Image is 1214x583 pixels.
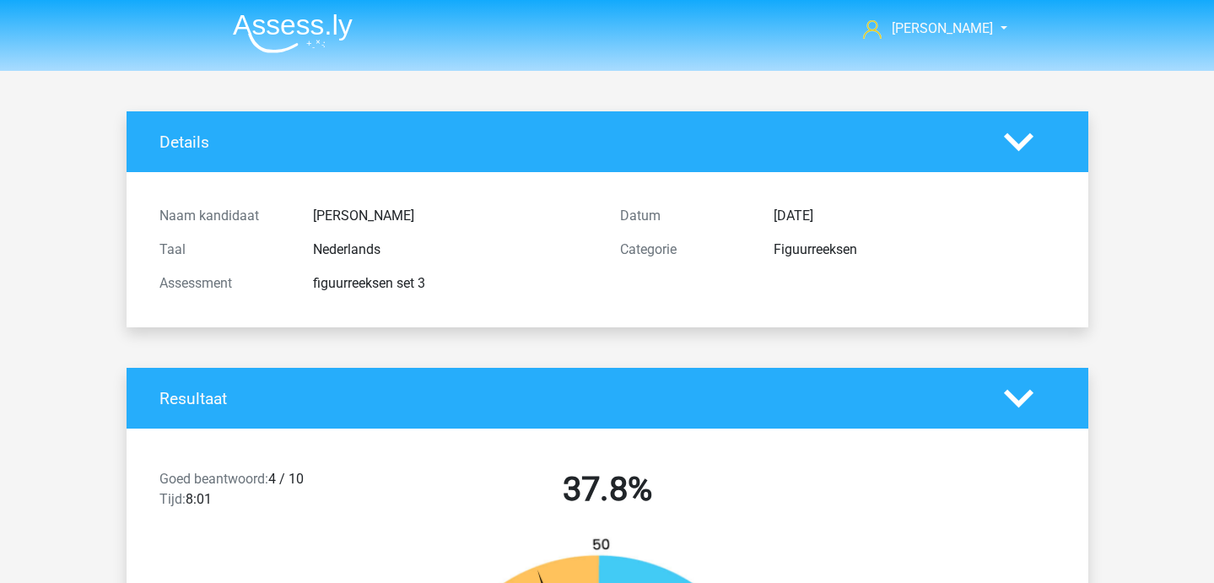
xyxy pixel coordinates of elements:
[147,273,300,294] div: Assessment
[159,491,186,507] span: Tijd:
[607,206,761,226] div: Datum
[159,389,979,408] h4: Resultaat
[607,240,761,260] div: Categorie
[300,273,607,294] div: figuurreeksen set 3
[147,206,300,226] div: Naam kandidaat
[147,240,300,260] div: Taal
[147,469,377,516] div: 4 / 10 8:01
[892,20,993,36] span: [PERSON_NAME]
[233,13,353,53] img: Assessly
[761,206,1068,226] div: [DATE]
[761,240,1068,260] div: Figuurreeksen
[390,469,825,510] h2: 37.8%
[159,471,268,487] span: Goed beantwoord:
[159,132,979,152] h4: Details
[300,206,607,226] div: [PERSON_NAME]
[300,240,607,260] div: Nederlands
[856,19,995,39] a: [PERSON_NAME]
